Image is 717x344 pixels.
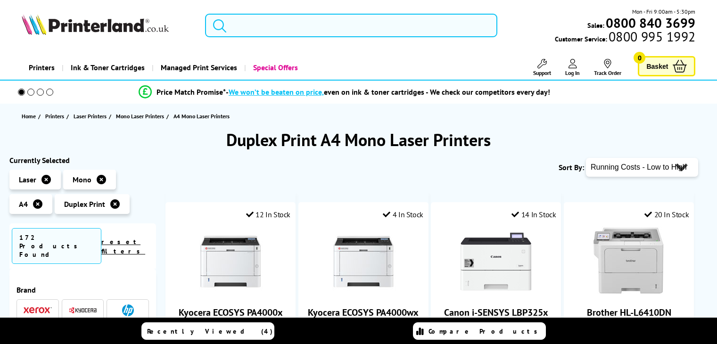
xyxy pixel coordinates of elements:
img: Printerland Logo [22,14,169,35]
a: Mono Laser Printers [116,111,166,121]
span: 0 [634,52,645,64]
a: Canon i-SENSYS LBP325x [444,306,548,319]
div: 4 In Stock [383,210,423,219]
span: Laser Printers [74,111,107,121]
span: Mon - Fri 9:00am - 5:30pm [632,7,695,16]
span: Recently Viewed (4) [147,327,273,336]
a: Kyocera ECOSYS PA4000x [179,306,283,319]
a: Track Order [594,59,621,76]
div: 14 In Stock [511,210,556,219]
a: Xerox [24,304,52,316]
a: HP [114,304,142,316]
a: Printers [45,111,66,121]
span: Customer Service: [555,32,695,43]
a: Recently Viewed (4) [141,322,274,340]
span: Laser [19,175,36,184]
span: Mono Laser Printers [116,111,164,121]
img: Kyocera ECOSYS PA4000x [195,226,266,297]
div: - even on ink & toner cartridges - We check our competitors every day! [226,87,550,97]
img: Brother HL-L6410DN [593,226,664,297]
div: 12 In Stock [246,210,290,219]
li: modal_Promise [5,84,684,100]
span: 0800 995 1992 [607,32,695,41]
a: Kyocera ECOSYS PA4000wx [308,306,419,319]
span: 172 Products Found [12,228,101,264]
a: Printerland Logo [22,14,193,37]
a: Brother HL-L6410DN [587,306,671,319]
a: Home [22,111,38,121]
img: HP [122,304,134,316]
a: Log In [565,59,580,76]
a: Canon i-SENSYS LBP325x [461,289,531,299]
a: Laser Printers [74,111,109,121]
img: Kyocera ECOSYS PA4000wx [328,226,399,297]
div: Currently Selected [9,156,156,165]
span: Ink & Toner Cartridges [71,56,145,80]
img: Canon i-SENSYS LBP325x [461,226,531,297]
a: Basket 0 [638,56,695,76]
a: Special Offers [244,56,305,80]
span: A4 Mono Laser Printers [173,113,230,120]
a: Kyocera ECOSYS PA4000x [195,289,266,299]
span: We won’t be beaten on price, [229,87,324,97]
a: Kyocera ECOSYS PA4000wx [328,289,399,299]
a: reset filters [101,238,145,255]
a: Brother HL-L6410DN [593,289,664,299]
a: Ink & Toner Cartridges [62,56,152,80]
a: Compare Products [413,322,546,340]
img: Xerox [24,307,52,313]
div: 20 In Stock [644,210,689,219]
a: 0800 840 3699 [604,18,695,27]
span: Price Match Promise* [157,87,226,97]
a: Support [533,59,551,76]
a: Kyocera [69,304,97,316]
span: Log In [565,69,580,76]
a: Managed Print Services [152,56,244,80]
a: Printers [22,56,62,80]
img: Kyocera [69,307,97,314]
span: Mono [73,175,91,184]
span: Brand [16,285,149,295]
span: Basket [646,60,668,73]
b: 0800 840 3699 [606,14,695,32]
span: Compare Products [429,327,543,336]
span: A4 [19,199,28,209]
h1: Duplex Print A4 Mono Laser Printers [9,129,708,151]
span: Sales: [587,21,604,30]
span: Printers [45,111,64,121]
span: Duplex Print [64,199,105,209]
span: Support [533,69,551,76]
span: Sort By: [559,163,584,172]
